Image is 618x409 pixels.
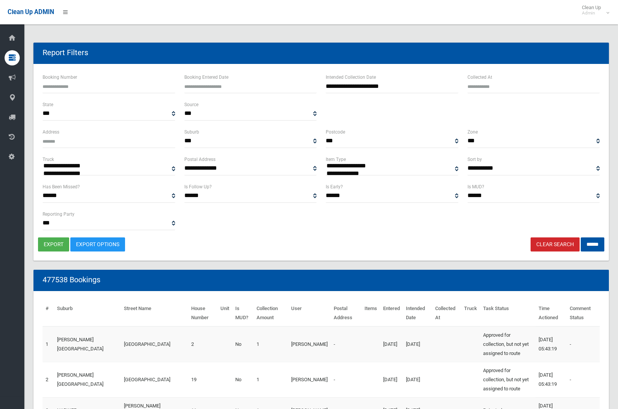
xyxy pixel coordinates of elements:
[121,362,188,397] td: [GEOGRAPHIC_DATA]
[43,128,59,136] label: Address
[254,326,288,362] td: 1
[380,362,403,397] td: [DATE]
[480,300,536,326] th: Task Status
[536,362,567,397] td: [DATE] 05:43:19
[326,155,346,164] label: Item Type
[43,300,54,326] th: #
[536,300,567,326] th: Time Actioned
[288,362,331,397] td: [PERSON_NAME]
[43,73,77,81] label: Booking Number
[480,326,536,362] td: Approved for collection, but not yet assigned to route
[380,326,403,362] td: [DATE]
[232,362,254,397] td: No
[8,8,54,16] span: Clean Up ADMIN
[567,300,600,326] th: Comment Status
[46,377,48,382] a: 2
[361,300,380,326] th: Items
[121,326,188,362] td: [GEOGRAPHIC_DATA]
[432,300,461,326] th: Collected At
[480,362,536,397] td: Approved for collection, but not yet assigned to route
[403,326,433,362] td: [DATE]
[578,5,608,16] span: Clean Up
[188,326,218,362] td: 2
[188,362,218,397] td: 19
[254,362,288,397] td: 1
[403,362,433,397] td: [DATE]
[380,300,403,326] th: Entered
[70,237,125,251] a: Export Options
[331,300,361,326] th: Postal Address
[567,362,600,397] td: -
[288,326,331,362] td: [PERSON_NAME]
[46,341,48,347] a: 1
[54,300,121,326] th: Suburb
[331,326,361,362] td: -
[33,272,109,287] header: 477538 Bookings
[461,300,480,326] th: Truck
[536,326,567,362] td: [DATE] 05:43:19
[567,326,600,362] td: -
[33,45,97,60] header: Report Filters
[217,300,232,326] th: Unit
[467,73,492,81] label: Collected At
[331,362,361,397] td: -
[403,300,433,326] th: Intended Date
[54,362,121,397] td: [PERSON_NAME][GEOGRAPHIC_DATA]
[582,10,601,16] small: Admin
[38,237,69,251] button: export
[326,73,376,81] label: Intended Collection Date
[232,326,254,362] td: No
[288,300,331,326] th: User
[254,300,288,326] th: Collection Amount
[188,300,218,326] th: House Number
[43,155,54,164] label: Truck
[184,73,228,81] label: Booking Entered Date
[121,300,188,326] th: Street Name
[232,300,254,326] th: Is MUD?
[531,237,580,251] a: Clear Search
[54,326,121,362] td: [PERSON_NAME][GEOGRAPHIC_DATA]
